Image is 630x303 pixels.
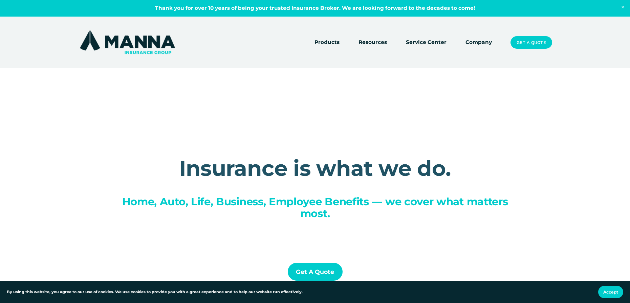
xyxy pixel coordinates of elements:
[359,38,387,47] span: Resources
[603,289,618,295] span: Accept
[359,38,387,47] a: folder dropdown
[598,286,623,298] button: Accept
[179,155,451,181] strong: Insurance is what we do.
[314,38,340,47] span: Products
[78,29,177,55] img: Manna Insurance Group
[510,36,552,49] a: Get a Quote
[406,38,447,47] a: Service Center
[122,195,511,220] span: Home, Auto, Life, Business, Employee Benefits — we cover what matters most.
[314,38,340,47] a: folder dropdown
[288,263,343,281] a: Get a Quote
[465,38,492,47] a: Company
[7,289,303,295] p: By using this website, you agree to our use of cookies. We use cookies to provide you with a grea...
